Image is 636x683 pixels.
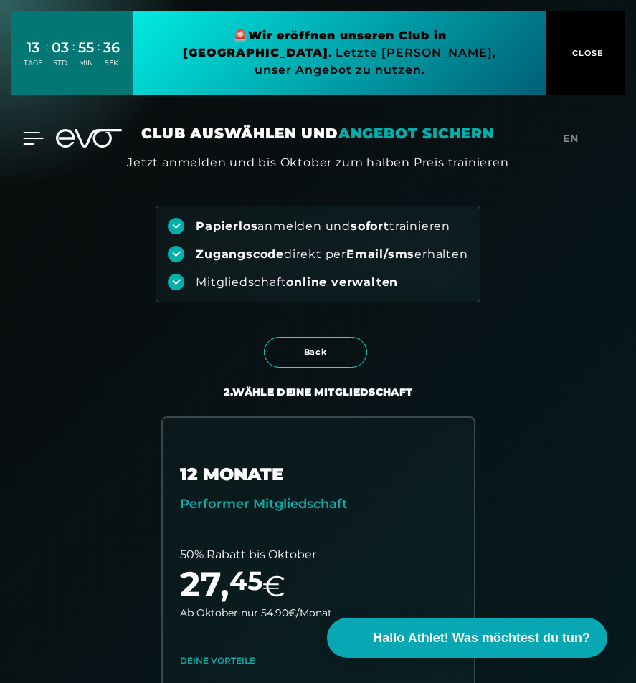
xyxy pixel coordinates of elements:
[52,37,69,58] div: 03
[346,247,414,261] strong: Email/sms
[563,130,587,147] a: en
[103,58,120,68] div: SEK
[546,11,625,95] button: CLOSE
[196,219,257,233] strong: Papierlos
[196,247,467,262] div: direkt per erhalten
[78,37,94,58] div: 55
[327,618,607,658] button: Hallo Athlet! Was möchtest du tun?
[196,247,284,261] strong: Zugangscode
[196,274,398,290] div: Mitgliedschaft
[286,275,398,289] strong: online verwalten
[351,219,389,233] strong: sofort
[196,219,450,234] div: anmelden und trainieren
[24,58,42,68] div: TAGE
[24,37,42,58] div: 13
[72,39,75,77] div: :
[46,39,48,77] div: :
[373,629,590,648] span: Hallo Athlet! Was möchtest du tun?
[98,39,100,77] div: :
[569,47,604,59] span: CLOSE
[264,338,373,351] a: Back
[52,58,69,68] div: STD
[563,132,579,145] span: en
[103,37,120,58] div: 36
[277,346,353,358] span: Back
[224,385,413,399] div: 2. Wähle deine Mitgliedschaft
[78,58,94,68] div: MIN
